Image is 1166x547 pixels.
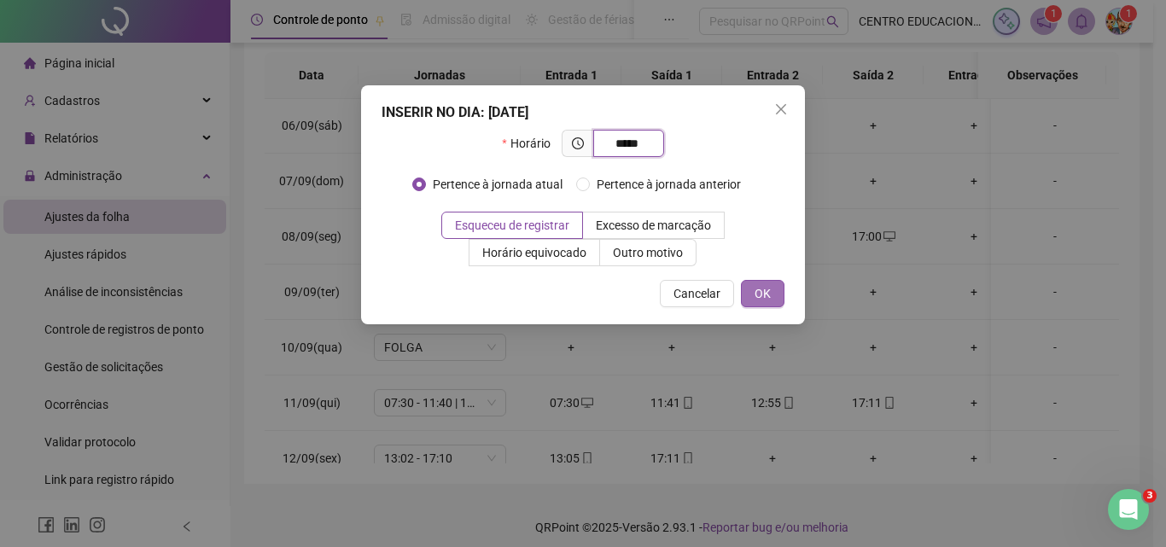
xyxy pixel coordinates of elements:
[1143,489,1157,503] span: 3
[590,175,748,194] span: Pertence à jornada anterior
[482,246,586,259] span: Horário equivocado
[755,284,771,303] span: OK
[774,102,788,116] span: close
[502,130,561,157] label: Horário
[382,102,784,123] div: INSERIR NO DIA : [DATE]
[613,246,683,259] span: Outro motivo
[767,96,795,123] button: Close
[455,218,569,232] span: Esqueceu de registrar
[741,280,784,307] button: OK
[673,284,720,303] span: Cancelar
[1108,489,1149,530] iframe: Intercom live chat
[596,218,711,232] span: Excesso de marcação
[426,175,569,194] span: Pertence à jornada atual
[572,137,584,149] span: clock-circle
[660,280,734,307] button: Cancelar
